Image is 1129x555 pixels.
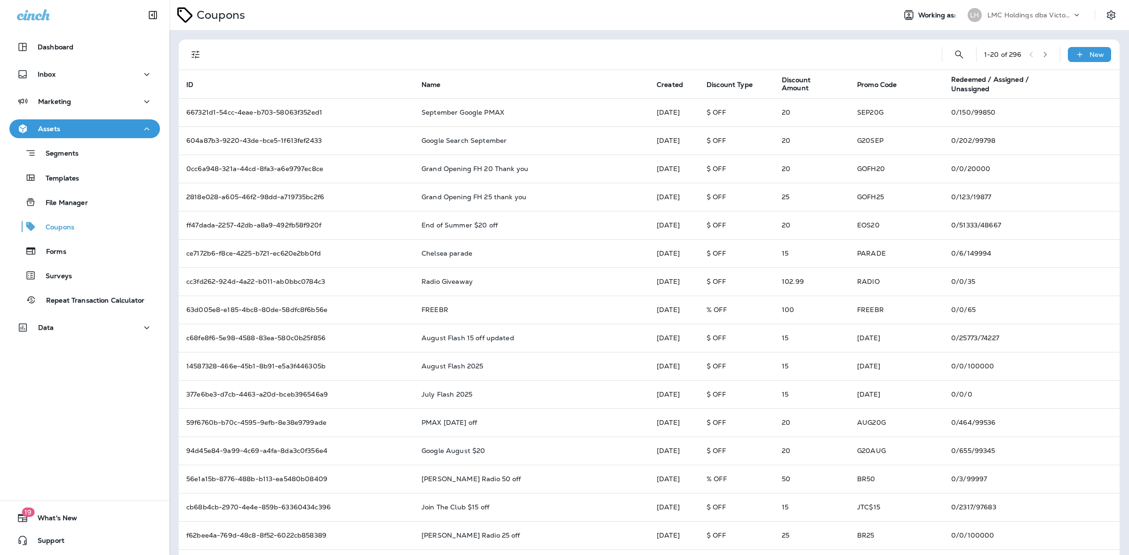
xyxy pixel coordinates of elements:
button: Coupons [9,217,160,236]
p: Dashboard [38,43,73,51]
td: [DATE] [649,437,699,465]
span: Created [657,80,695,89]
p: Segments [36,149,79,159]
span: Created [657,81,683,89]
td: 50 [774,465,850,493]
button: Data [9,318,160,337]
td: 20 [774,408,850,437]
td: [DATE] [649,324,699,352]
p: Grand Opening FH 20 Thank you [421,165,528,172]
span: Support [28,537,64,548]
button: File Manager [9,192,160,212]
td: AUG20G [850,408,944,437]
span: Discount Amount [782,76,846,92]
td: 0 / 150 / 99850 [944,98,1120,126]
td: [DATE] [649,296,699,324]
div: 1 - 20 of 296 [984,51,1022,58]
td: cc3fd262-924d-4a22-b011-ab0bbc0784c3 [179,267,414,296]
button: Dashboard [9,38,160,56]
td: $ OFF [699,98,774,126]
td: EOS20 [850,211,944,239]
td: $ OFF [699,183,774,211]
button: Filters [186,45,205,64]
p: Grand Opening FH 25 thank you [421,193,526,201]
td: 20 [774,126,850,155]
td: [DATE] [649,98,699,126]
p: Coupons [36,223,74,232]
button: Marketing [9,92,160,111]
td: [DATE] [850,380,944,408]
button: Repeat Transaction Calculator [9,290,160,310]
p: End of Summer $20 off [421,221,498,229]
td: 15 [774,380,850,408]
td: PARADE [850,239,944,267]
td: 14587328-466e-45b1-8b91-e5a3f446305b [179,352,414,380]
p: Repeat Transaction Calculator [37,297,144,305]
p: Surveys [36,272,72,281]
p: Coupons [193,8,245,22]
p: Radio Giveaway [421,278,473,285]
span: Redeemed / Assigned / Unassigned [951,75,1029,93]
p: New [1089,51,1104,58]
span: Discount Type [707,80,765,89]
button: Search Coupons [950,45,969,64]
td: [DATE] [649,211,699,239]
span: Working as: [918,11,958,19]
button: 19What's New [9,508,160,527]
td: 56e1a15b-8776-488b-b113-ea5480b08409 [179,465,414,493]
td: $ OFF [699,267,774,296]
p: August Flash 2025 [421,362,483,370]
span: What's New [28,514,77,525]
p: LMC Holdings dba Victory Lane Quick Oil Change [987,11,1072,19]
td: 0 / 0 / 35 [944,267,1120,296]
p: Data [38,324,54,331]
p: Inbox [38,70,56,78]
td: 20 [774,98,850,126]
td: [DATE] [649,465,699,493]
td: 0 / 655 / 99345 [944,437,1120,465]
td: 15 [774,493,850,521]
button: Surveys [9,266,160,285]
td: GOFH25 [850,183,944,211]
td: 15 [774,352,850,380]
td: 0 / 464 / 99536 [944,408,1120,437]
td: [DATE] [850,324,944,352]
td: 0cc6a948-321a-44cd-8fa3-a6e9797ec8ce [179,155,414,183]
td: [DATE] [649,183,699,211]
td: $ OFF [699,380,774,408]
td: $ OFF [699,437,774,465]
td: c68fe8f6-5e98-4588-83ea-580c0b25f856 [179,324,414,352]
td: [DATE] [649,380,699,408]
td: 377e6be3-d7cb-4463-a20d-bceb396546a9 [179,380,414,408]
td: f62bee4a-769d-48c8-8f52-6022cb858389 [179,521,414,549]
td: 0 / 25773 / 74227 [944,324,1120,352]
p: Assets [38,125,60,133]
td: $ OFF [699,126,774,155]
td: 2818e028-a605-46f2-98dd-a719735bc2f6 [179,183,414,211]
p: Templates [36,174,79,183]
p: Marketing [38,98,71,105]
span: Discount Type [707,81,753,89]
p: July Flash 2025 [421,391,472,398]
td: 0 / 0 / 20000 [944,155,1120,183]
td: $ OFF [699,493,774,521]
td: 0 / 0 / 100000 [944,521,1120,549]
div: LH [968,8,982,22]
td: ff47dada-2257-42db-a8a9-492fb58f920f [179,211,414,239]
td: cb68b4cb-2970-4e4e-859b-63360434c396 [179,493,414,521]
p: Google Search September [421,137,507,144]
button: Templates [9,168,160,188]
td: % OFF [699,296,774,324]
td: 25 [774,521,850,549]
td: BR50 [850,465,944,493]
button: Support [9,531,160,550]
td: 0 / 0 / 0 [944,380,1120,408]
td: 0 / 0 / 100000 [944,352,1120,380]
p: [PERSON_NAME] Radio 50 off [421,475,521,483]
span: 19 [22,508,34,517]
td: $ OFF [699,239,774,267]
td: [DATE] [649,352,699,380]
td: [DATE] [649,126,699,155]
td: $ OFF [699,324,774,352]
td: 0 / 51333 / 48667 [944,211,1120,239]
